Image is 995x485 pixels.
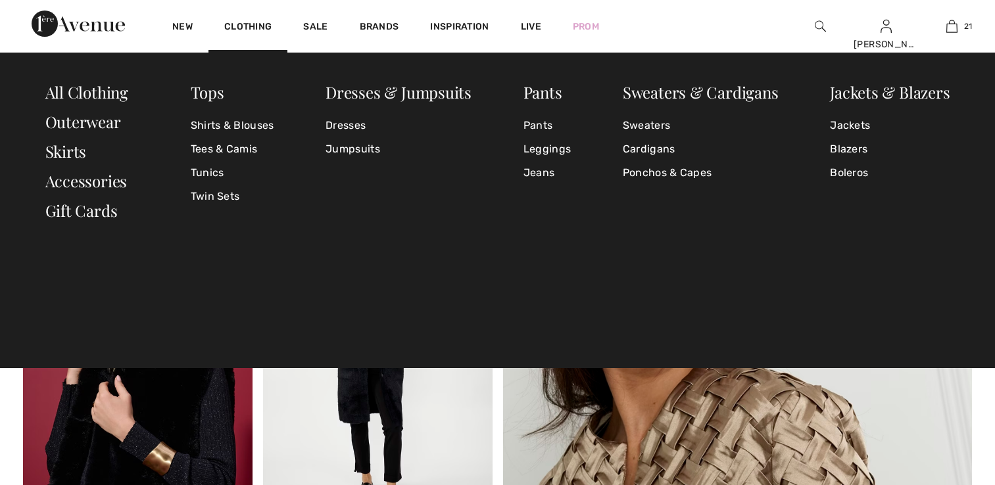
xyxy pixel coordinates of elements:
[191,185,274,208] a: Twin Sets
[326,114,472,137] a: Dresses
[45,170,128,191] a: Accessories
[830,137,950,161] a: Blazers
[623,114,779,137] a: Sweaters
[573,20,599,34] a: Prom
[191,137,274,161] a: Tees & Camis
[191,161,274,185] a: Tunics
[521,20,541,34] a: Live
[523,137,571,161] a: Leggings
[919,18,984,34] a: 21
[815,18,826,34] img: search the website
[45,200,118,221] a: Gift Cards
[964,20,973,32] span: 21
[303,21,328,35] a: Sale
[45,141,87,162] a: Skirts
[523,114,571,137] a: Pants
[881,18,892,34] img: My Info
[911,386,982,419] iframe: Opens a widget where you can find more information
[224,21,272,35] a: Clothing
[523,81,562,103] a: Pants
[45,111,121,132] a: Outerwear
[523,161,571,185] a: Jeans
[854,37,918,51] div: [PERSON_NAME]
[45,81,128,103] a: All Clothing
[830,114,950,137] a: Jackets
[623,137,779,161] a: Cardigans
[830,81,950,103] a: Jackets & Blazers
[326,137,472,161] a: Jumpsuits
[191,114,274,137] a: Shirts & Blouses
[946,18,958,34] img: My Bag
[326,81,472,103] a: Dresses & Jumpsuits
[191,81,224,103] a: Tops
[430,21,489,35] span: Inspiration
[881,20,892,32] a: Sign In
[830,161,950,185] a: Boleros
[623,161,779,185] a: Ponchos & Capes
[172,21,193,35] a: New
[360,21,399,35] a: Brands
[623,81,779,103] a: Sweaters & Cardigans
[32,11,125,37] img: 1ère Avenue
